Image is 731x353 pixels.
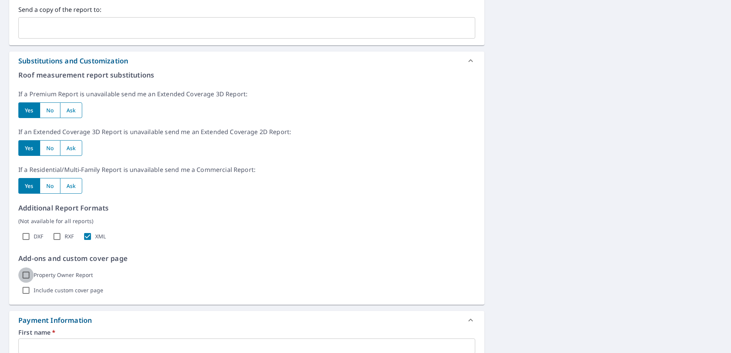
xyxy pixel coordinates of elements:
[18,315,95,325] div: Payment Information
[34,272,93,279] label: Property Owner Report
[18,165,475,174] p: If a Residential/Multi-Family Report is unavailable send me a Commercial Report:
[18,89,475,99] p: If a Premium Report is unavailable send me an Extended Coverage 3D Report:
[18,56,128,66] div: Substitutions and Customization
[18,70,475,80] p: Roof measurement report substitutions
[9,52,484,70] div: Substitutions and Customization
[18,127,475,136] p: If an Extended Coverage 3D Report is unavailable send me an Extended Coverage 2D Report:
[18,253,475,264] p: Add-ons and custom cover page
[34,233,43,240] label: DXF
[18,5,475,14] label: Send a copy of the report to:
[18,203,475,213] p: Additional Report Formats
[9,311,484,329] div: Payment Information
[18,329,475,335] label: First name
[95,233,106,240] label: XML
[18,217,475,225] p: (Not available for all reports)
[34,287,103,294] label: Include custom cover page
[65,233,74,240] label: RXF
